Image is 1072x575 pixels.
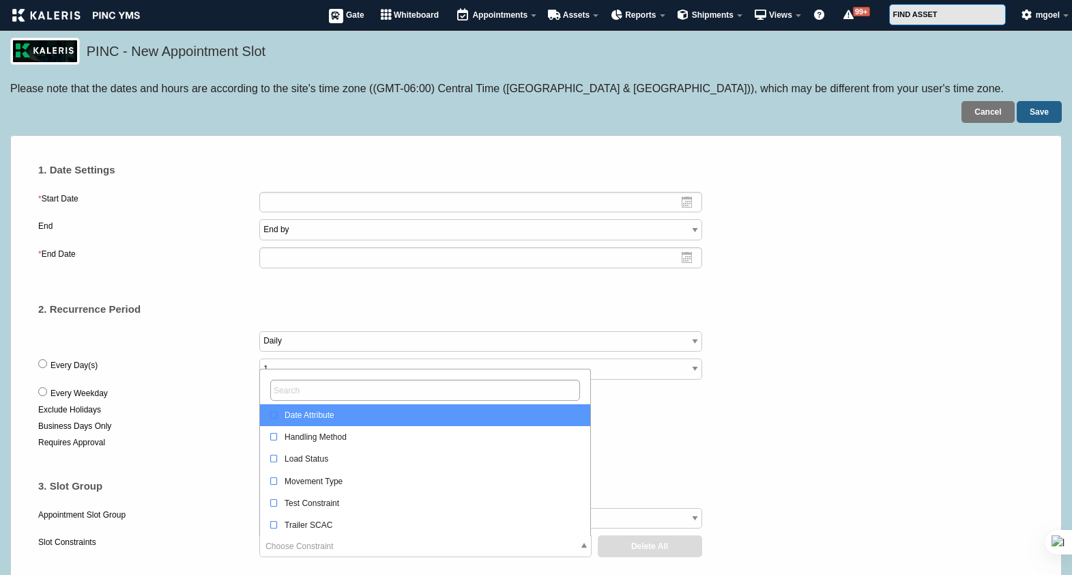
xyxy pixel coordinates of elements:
[38,249,42,259] abbr: required
[38,194,42,204] abbr: required
[38,387,1034,403] label: Every Weekday
[36,478,104,494] legend: 3. Slot Group
[38,359,47,368] input: Every Day(s)
[38,387,47,396] input: Every Weekday
[598,535,702,557] a: Delete All
[36,162,117,178] legend: 1. Date Settings
[38,359,259,375] label: Every Day(s)
[625,10,656,20] span: Reports
[38,192,259,207] label: Start Date
[692,10,734,20] span: Shipments
[394,10,439,20] span: Whiteboard
[10,81,1062,96] div: Please note that the dates and hours are according to the site's time zone ((GMT-06:00) Central T...
[270,430,586,444] div: Handling Method
[38,535,259,550] label: Slot Constraints
[38,419,259,434] label: Business Days Only
[563,10,590,20] span: Assets
[270,452,586,466] div: Load Status
[270,496,586,510] div: Test Constraint
[270,518,586,532] div: Trailer SCAC
[1036,10,1060,20] span: mgoel
[38,508,259,523] label: Appointment Slot Group
[472,10,527,20] span: Appointments
[38,247,259,262] label: End Date
[10,38,80,65] img: logo_pnc-prd.png
[270,475,586,488] div: Movement Type
[38,403,259,418] label: Exclude Holidays
[36,301,143,318] legend: 2. Recurrence Period
[270,408,586,422] div: Date Attribute
[853,7,870,16] span: 99+
[889,4,1006,25] input: FIND ASSET
[38,219,259,234] label: End
[265,542,333,551] span: Choose Constraint
[961,101,1014,123] a: Cancel
[769,10,792,20] span: Views
[270,380,580,401] input: Search
[1017,101,1062,123] input: Save
[346,10,364,20] span: Gate
[38,436,259,451] label: Requires Approval
[87,42,1055,65] h5: PINC - New Appointment Slot
[12,9,140,22] img: kaleris_pinc-9d9452ea2abe8761a8e09321c3823821456f7e8afc7303df8a03059e807e3f55.png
